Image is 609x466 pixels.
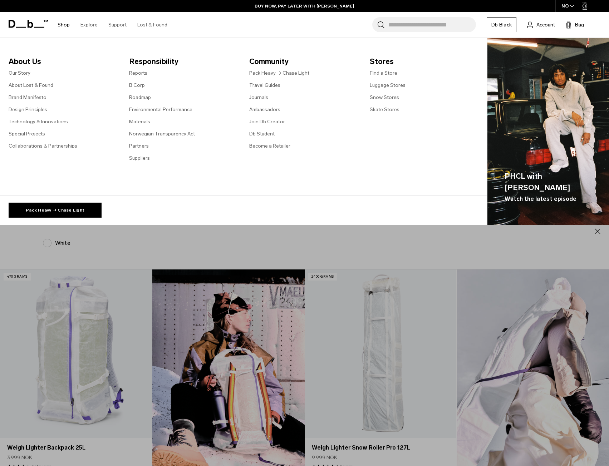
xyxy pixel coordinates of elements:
a: Design Principles [9,106,47,113]
a: Reports [129,69,147,77]
a: Roadmap [129,94,151,101]
a: Collaborations & Partnerships [9,142,77,150]
a: Lost & Found [137,12,167,38]
a: Db Black [487,17,516,32]
a: Support [108,12,127,38]
span: Watch the latest episode [505,195,576,203]
a: Db Student [249,130,275,138]
span: PHCL with [PERSON_NAME] [505,170,592,193]
span: Community [249,56,358,67]
a: Norwegian Transparency Act [129,130,195,138]
a: B Corp [129,81,145,89]
a: Explore [80,12,98,38]
button: Bag [566,20,584,29]
a: PHCL with [PERSON_NAME] Watch the latest episode Db [487,38,609,225]
a: Luggage Stores [370,81,406,89]
a: Shop [58,12,70,38]
a: Find a Store [370,69,397,77]
a: Join Db Creator [249,118,285,125]
a: Technology & Innovations [9,118,68,125]
a: Brand Manifesto [9,94,46,101]
img: Db [487,38,609,225]
a: Partners [129,142,149,150]
a: Ambassadors [249,106,280,113]
a: Pack Heavy → Chase Light [249,69,309,77]
a: Skate Stores [370,106,399,113]
a: Special Projects [9,130,45,138]
span: Account [536,21,555,29]
span: Stores [370,56,479,67]
a: Pack Heavy → Chase Light [9,203,102,218]
a: Journals [249,94,268,101]
a: Materials [129,118,150,125]
a: Snow Stores [370,94,399,101]
a: Travel Guides [249,81,280,89]
nav: Main Navigation [52,12,173,38]
span: About Us [9,56,118,67]
a: About Lost & Found [9,81,53,89]
a: BUY NOW, PAY LATER WITH [PERSON_NAME] [255,3,354,9]
span: Bag [575,21,584,29]
a: Suppliers [129,154,150,162]
a: Become a Retailer [249,142,290,150]
a: Account [527,20,555,29]
a: Our Story [9,69,30,77]
a: Environmental Performance [129,106,192,113]
span: Responsibility [129,56,238,67]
